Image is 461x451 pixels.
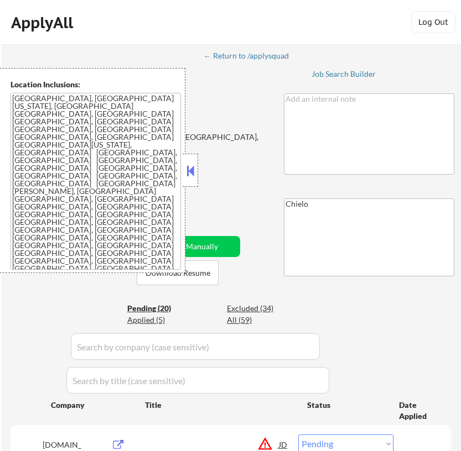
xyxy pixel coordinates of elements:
[204,52,299,60] div: ← Return to /applysquad
[312,70,376,81] a: Job Search Builder
[399,400,438,421] div: Date Applied
[71,333,320,360] input: Search by company (case sensitive)
[51,400,108,411] div: Company
[411,11,455,33] button: Log Out
[145,400,297,411] div: Title
[11,13,76,32] div: ApplyAll
[227,303,282,314] div: Excluded (34)
[11,79,181,90] div: Location Inclusions:
[307,395,383,415] div: Status
[127,314,183,326] div: Applied (5)
[312,70,376,78] div: Job Search Builder
[127,303,183,314] div: Pending (20)
[66,367,329,394] input: Search by title (case sensitive)
[227,314,282,326] div: All (59)
[204,51,299,62] a: ← Return to /applysquad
